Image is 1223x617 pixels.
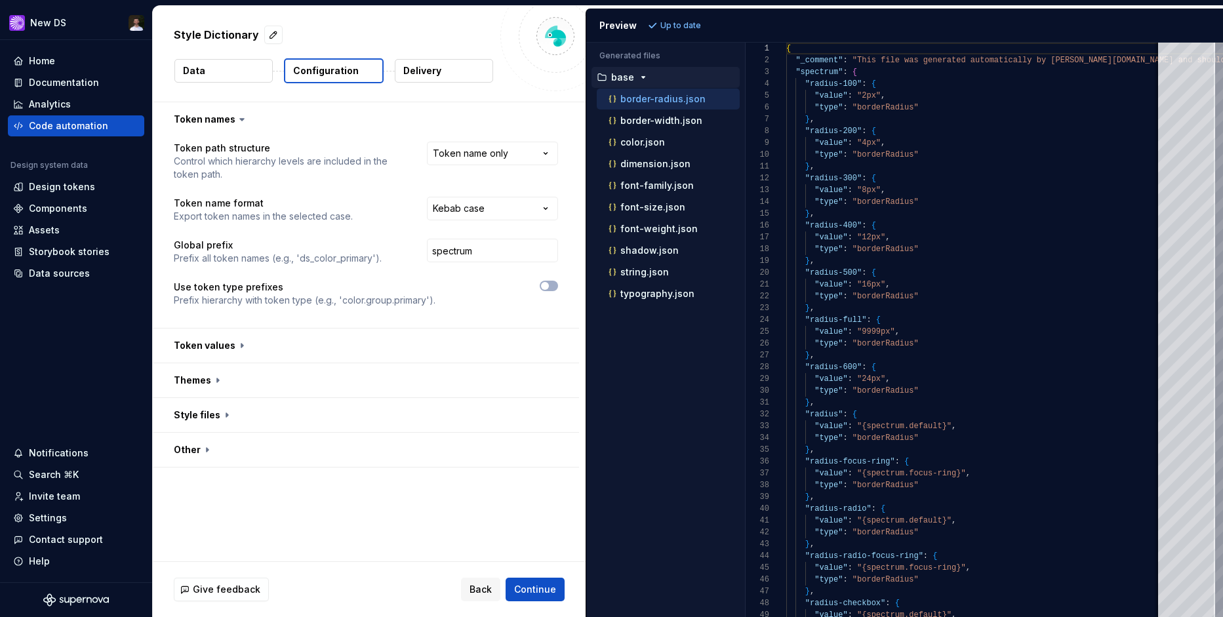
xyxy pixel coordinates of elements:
[814,292,843,301] span: "type"
[894,457,899,466] span: :
[871,174,875,183] span: {
[852,575,919,584] span: "borderRadius"
[746,385,769,397] div: 30
[852,150,919,159] span: "borderRadius"
[843,481,847,490] span: :
[814,91,847,100] span: "value"
[814,339,843,348] span: "type"
[810,540,814,549] span: ,
[843,575,847,584] span: :
[611,72,634,83] p: base
[847,563,852,572] span: :
[881,91,885,100] span: ,
[29,511,67,525] div: Settings
[597,287,740,301] button: typography.json
[660,20,701,31] p: Up to date
[862,221,866,230] span: :
[29,54,55,68] div: Home
[852,103,919,112] span: "borderRadius"
[847,469,852,478] span: :
[965,563,970,572] span: ,
[746,137,769,149] div: 9
[805,79,862,89] span: "radius-100"
[8,241,144,262] a: Storybook stories
[876,315,881,325] span: {
[174,210,353,223] p: Export token names in the selected case.
[506,578,565,601] button: Continue
[597,200,740,214] button: font-size.json
[871,127,875,136] span: {
[620,245,679,256] p: shadow.json
[805,504,872,513] span: "radius-radio"
[29,533,103,546] div: Contact support
[843,292,847,301] span: :
[805,398,810,407] span: }
[814,422,847,431] span: "value"
[43,593,109,607] svg: Supernova Logo
[746,172,769,184] div: 12
[847,516,852,525] span: :
[597,113,740,128] button: border-width.json
[843,56,847,65] span: :
[810,398,814,407] span: ,
[952,516,956,525] span: ,
[403,64,441,77] p: Delivery
[894,327,899,336] span: ,
[847,233,852,242] span: :
[620,137,665,148] p: color.json
[805,304,810,313] span: }
[843,197,847,207] span: :
[852,68,857,77] span: {
[174,59,273,83] button: Data
[746,161,769,172] div: 11
[814,528,843,537] span: "type"
[599,19,637,32] div: Preview
[786,44,791,53] span: {
[805,363,862,372] span: "radius-600"
[805,268,862,277] span: "radius-500"
[852,339,919,348] span: "borderRadius"
[8,198,144,219] a: Components
[8,508,144,528] a: Settings
[746,456,769,468] div: 36
[746,586,769,597] div: 47
[814,563,847,572] span: "value"
[29,224,60,237] div: Assets
[746,220,769,231] div: 16
[597,157,740,171] button: dimension.json
[965,469,970,478] span: ,
[843,528,847,537] span: :
[293,64,359,77] p: Configuration
[852,528,919,537] span: "borderRadius"
[746,78,769,90] div: 4
[904,457,909,466] span: {
[8,443,144,464] button: Notifications
[843,103,847,112] span: :
[29,447,89,460] div: Notifications
[746,338,769,349] div: 26
[805,162,810,171] span: }
[8,464,144,485] button: Search ⌘K
[29,76,99,89] div: Documentation
[814,516,847,525] span: "value"
[174,155,403,181] p: Control which hierarchy levels are included in the token path.
[805,457,895,466] span: "radius-focus-ring"
[174,142,403,155] p: Token path structure
[746,208,769,220] div: 15
[885,280,890,289] span: ,
[746,397,769,408] div: 31
[857,186,881,195] span: "8px"
[952,422,956,431] span: ,
[814,150,843,159] span: "type"
[284,58,384,83] button: Configuration
[174,281,435,294] p: Use token type prefixes
[8,176,144,197] a: Design tokens
[746,54,769,66] div: 2
[871,79,875,89] span: {
[847,327,852,336] span: :
[746,468,769,479] div: 37
[620,115,702,126] p: border-width.json
[857,563,966,572] span: "{spectrum.focus-ring}"
[620,202,685,212] p: font-size.json
[805,209,810,218] span: }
